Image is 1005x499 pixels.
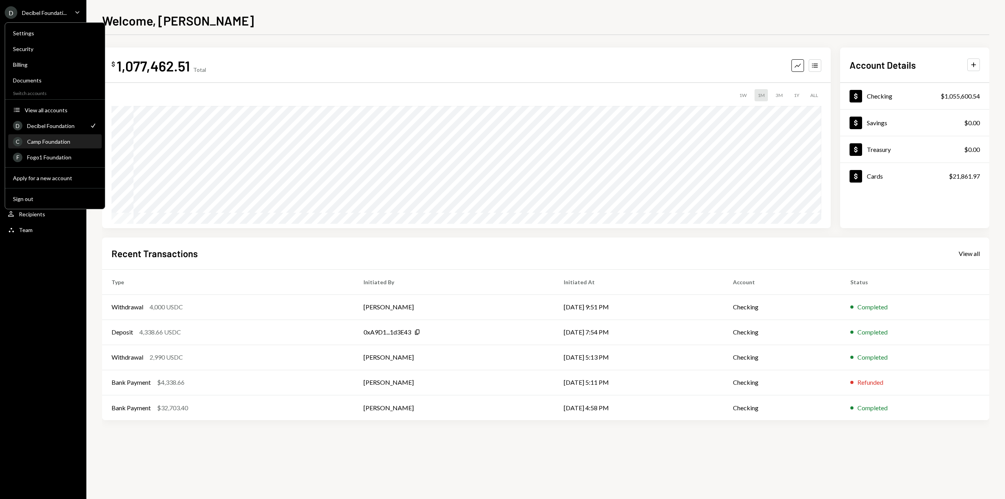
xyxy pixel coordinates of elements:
[111,327,133,337] div: Deposit
[117,57,190,75] div: 1,077,462.51
[25,107,97,113] div: View all accounts
[736,89,750,101] div: 1W
[13,153,22,162] div: F
[364,327,411,337] div: 0xA9D1...1d3E43
[111,353,143,362] div: Withdrawal
[857,378,883,387] div: Refunded
[840,83,989,109] a: Checking$1,055,600.54
[8,103,102,117] button: View all accounts
[8,26,102,40] a: Settings
[554,320,724,345] td: [DATE] 7:54 PM
[840,163,989,189] a: Cards$21,861.97
[8,57,102,71] a: Billing
[13,46,97,52] div: Security
[841,269,989,294] th: Status
[959,250,980,258] div: View all
[27,154,97,161] div: Fogo1 Foundation
[111,378,151,387] div: Bank Payment
[354,395,554,420] td: [PERSON_NAME]
[111,247,198,260] h2: Recent Transactions
[354,345,554,370] td: [PERSON_NAME]
[959,249,980,258] a: View all
[13,121,22,130] div: D
[964,145,980,154] div: $0.00
[724,370,841,395] td: Checking
[857,302,888,312] div: Completed
[157,378,185,387] div: $4,338.66
[13,61,97,68] div: Billing
[111,60,115,68] div: $
[857,403,888,413] div: Completed
[13,30,97,37] div: Settings
[554,294,724,320] td: [DATE] 9:51 PM
[857,353,888,362] div: Completed
[773,89,786,101] div: 3M
[150,353,183,362] div: 2,990 USDC
[102,13,254,28] h1: Welcome, [PERSON_NAME]
[755,89,768,101] div: 1M
[8,171,102,185] button: Apply for a new account
[964,118,980,128] div: $0.00
[867,146,891,153] div: Treasury
[791,89,802,101] div: 1Y
[354,294,554,320] td: [PERSON_NAME]
[354,370,554,395] td: [PERSON_NAME]
[840,110,989,136] a: Savings$0.00
[554,395,724,420] td: [DATE] 4:58 PM
[724,269,841,294] th: Account
[949,172,980,181] div: $21,861.97
[8,73,102,87] a: Documents
[724,345,841,370] td: Checking
[724,294,841,320] td: Checking
[27,122,84,129] div: Decibel Foundation
[8,134,102,148] a: CCamp Foundation
[27,138,97,145] div: Camp Foundation
[19,211,45,218] div: Recipients
[8,150,102,164] a: FFogo1 Foundation
[867,92,892,100] div: Checking
[807,89,821,101] div: ALL
[867,172,883,180] div: Cards
[840,136,989,163] a: Treasury$0.00
[102,269,354,294] th: Type
[150,302,183,312] div: 4,000 USDC
[13,196,97,202] div: Sign out
[857,327,888,337] div: Completed
[850,58,916,71] h2: Account Details
[19,227,33,233] div: Team
[554,269,724,294] th: Initiated At
[5,6,17,19] div: D
[554,345,724,370] td: [DATE] 5:13 PM
[554,370,724,395] td: [DATE] 5:11 PM
[13,137,22,146] div: C
[193,66,206,73] div: Total
[867,119,887,126] div: Savings
[111,302,143,312] div: Withdrawal
[354,269,554,294] th: Initiated By
[111,403,151,413] div: Bank Payment
[139,327,181,337] div: 4,338.66 USDC
[8,42,102,56] a: Security
[157,403,188,413] div: $32,703.40
[22,9,67,16] div: Decibel Foundati...
[8,192,102,206] button: Sign out
[724,395,841,420] td: Checking
[941,91,980,101] div: $1,055,600.54
[13,175,97,181] div: Apply for a new account
[5,207,82,221] a: Recipients
[5,89,105,96] div: Switch accounts
[13,77,97,84] div: Documents
[5,223,82,237] a: Team
[724,320,841,345] td: Checking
